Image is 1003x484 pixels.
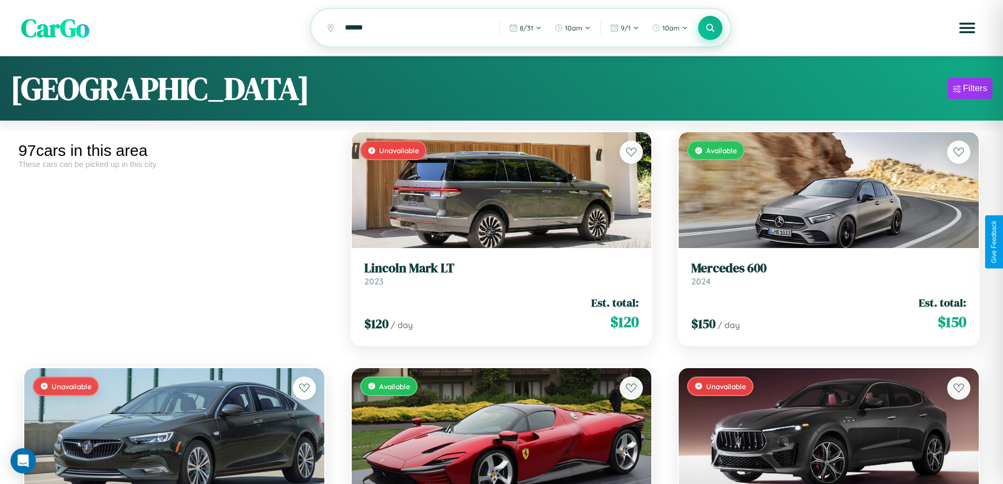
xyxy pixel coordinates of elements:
[718,320,740,330] span: / day
[364,276,383,287] span: 2023
[364,261,639,287] a: Lincoln Mark LT2023
[691,261,966,287] a: Mercedes 6002024
[11,448,36,473] div: Open Intercom Messenger
[919,295,966,310] span: Est. total:
[621,24,631,32] span: 9 / 1
[691,315,716,332] span: $ 150
[18,160,330,169] div: These cars can be picked up in this city.
[11,67,310,110] h1: [GEOGRAPHIC_DATA]
[706,382,746,391] span: Unavailable
[605,19,644,36] button: 9/1
[948,78,992,99] button: Filters
[691,261,966,276] h3: Mercedes 600
[647,19,693,36] button: 10am
[952,13,982,43] button: Open menu
[364,261,639,276] h3: Lincoln Mark LT
[391,320,413,330] span: / day
[379,146,419,155] span: Unavailable
[662,24,680,32] span: 10am
[963,83,987,94] div: Filters
[549,19,596,36] button: 10am
[364,315,389,332] span: $ 120
[990,221,998,263] div: Give Feedback
[691,276,711,287] span: 2024
[591,295,639,310] span: Est. total:
[21,11,90,45] span: CarGo
[565,24,582,32] span: 10am
[610,311,639,332] span: $ 120
[18,142,330,160] div: 97 cars in this area
[938,311,966,332] span: $ 150
[520,24,533,32] span: 8 / 31
[504,19,547,36] button: 8/31
[706,146,737,155] span: Available
[379,382,410,391] span: Available
[52,382,92,391] span: Unavailable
